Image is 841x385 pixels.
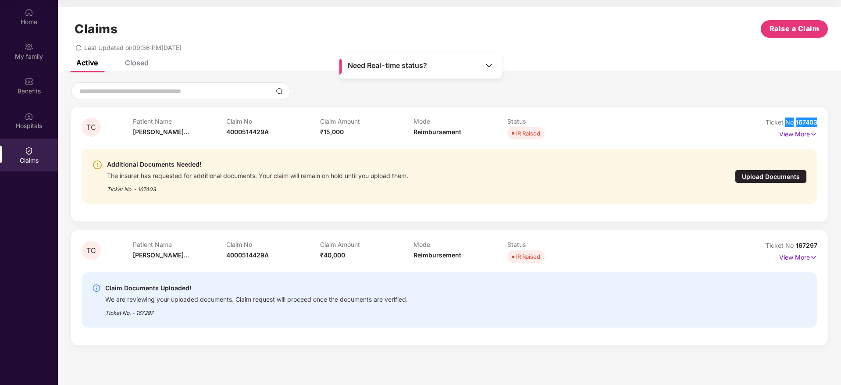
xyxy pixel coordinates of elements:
span: Reimbursement [413,128,461,135]
img: svg+xml;base64,PHN2ZyBpZD0iV2FybmluZ18tXzI0eDI0IiBkYXRhLW5hbWU9Ildhcm5pbmcgLSAyNHgyNCIgeG1sbnM9Im... [92,160,103,170]
p: Status [507,241,601,248]
img: svg+xml;base64,PHN2ZyBpZD0iSW5mby0yMHgyMCIgeG1sbnM9Imh0dHA6Ly93d3cudzMub3JnLzIwMDAvc3ZnIiB3aWR0aD... [92,284,101,292]
div: Closed [125,58,149,67]
p: Claim No [226,118,320,125]
div: The insurer has requested for additional documents. Your claim will remain on hold until you uplo... [107,170,408,180]
span: Ticket No [766,118,796,126]
p: View More [779,250,817,262]
span: ₹40,000 [320,251,345,259]
div: IR Raised [516,252,540,261]
img: svg+xml;base64,PHN2ZyB3aWR0aD0iMjAiIGhlaWdodD0iMjAiIHZpZXdCb3g9IjAgMCAyMCAyMCIgZmlsbD0ibm9uZSIgeG... [25,43,33,51]
div: We are reviewing your uploaded documents. Claim request will proceed once the documents are verif... [105,293,408,303]
span: ₹15,000 [320,128,344,135]
p: Claim Amount [320,241,414,248]
span: 4000514429A [226,128,269,135]
img: svg+xml;base64,PHN2ZyBpZD0iSG9zcGl0YWxzIiB4bWxucz0iaHR0cDovL3d3dy53My5vcmcvMjAwMC9zdmciIHdpZHRoPS... [25,112,33,121]
span: [PERSON_NAME]... [133,128,189,135]
span: 167403 [796,118,817,126]
img: svg+xml;base64,PHN2ZyBpZD0iSG9tZSIgeG1sbnM9Imh0dHA6Ly93d3cudzMub3JnLzIwMDAvc3ZnIiB3aWR0aD0iMjAiIG... [25,8,33,17]
span: Need Real-time status? [348,61,427,70]
p: Status [507,118,601,125]
img: svg+xml;base64,PHN2ZyB4bWxucz0iaHR0cDovL3d3dy53My5vcmcvMjAwMC9zdmciIHdpZHRoPSIxNyIgaGVpZ2h0PSIxNy... [810,129,817,139]
span: Reimbursement [413,251,461,259]
div: Ticket No. - 167403 [107,180,408,193]
span: redo [75,44,82,51]
button: Raise a Claim [761,20,828,38]
span: 4000514429A [226,251,269,259]
p: Claim Amount [320,118,414,125]
div: Claim Documents Uploaded! [105,283,408,293]
div: Active [76,58,98,67]
span: TC [86,124,96,131]
div: IR Raised [516,129,540,138]
p: Mode [413,118,507,125]
p: Claim No [226,241,320,248]
h1: Claims [75,21,118,36]
img: Toggle Icon [485,61,493,70]
span: TC [86,247,96,254]
p: View More [779,127,817,139]
img: svg+xml;base64,PHN2ZyBpZD0iQ2xhaW0iIHhtbG5zPSJodHRwOi8vd3d3LnczLm9yZy8yMDAwL3N2ZyIgd2lkdGg9IjIwIi... [25,146,33,155]
span: Last Updated on 09:36 PM[DATE] [84,44,182,51]
img: svg+xml;base64,PHN2ZyB4bWxucz0iaHR0cDovL3d3dy53My5vcmcvMjAwMC9zdmciIHdpZHRoPSIxNyIgaGVpZ2h0PSIxNy... [810,253,817,262]
span: [PERSON_NAME]... [133,251,189,259]
span: Raise a Claim [770,23,820,34]
p: Mode [413,241,507,248]
span: Ticket No [766,242,796,249]
span: 167297 [796,242,817,249]
div: Upload Documents [735,170,807,183]
img: svg+xml;base64,PHN2ZyBpZD0iU2VhcmNoLTMyeDMyIiB4bWxucz0iaHR0cDovL3d3dy53My5vcmcvMjAwMC9zdmciIHdpZH... [276,88,283,95]
img: svg+xml;base64,PHN2ZyBpZD0iQmVuZWZpdHMiIHhtbG5zPSJodHRwOi8vd3d3LnczLm9yZy8yMDAwL3N2ZyIgd2lkdGg9Ij... [25,77,33,86]
div: Additional Documents Needed! [107,159,408,170]
p: Patient Name [133,241,227,248]
p: Patient Name [133,118,227,125]
div: Ticket No. - 167297 [105,303,408,317]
